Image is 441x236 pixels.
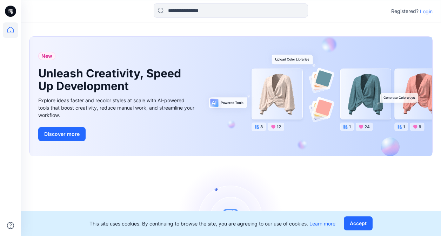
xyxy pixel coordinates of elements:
[420,8,433,15] p: Login
[38,97,196,119] div: Explore ideas faster and recolor styles at scale with AI-powered tools that boost creativity, red...
[391,7,419,15] p: Registered?
[89,220,335,227] p: This site uses cookies. By continuing to browse the site, you are agreeing to our use of cookies.
[41,52,52,60] span: New
[38,67,186,92] h1: Unleash Creativity, Speed Up Development
[309,221,335,227] a: Learn more
[38,127,196,141] a: Discover more
[38,127,86,141] button: Discover more
[344,216,373,230] button: Accept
